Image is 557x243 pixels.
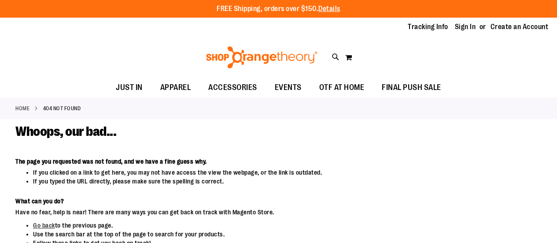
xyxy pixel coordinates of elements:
[43,105,81,112] strong: 404 Not Found
[205,46,319,68] img: Shop Orangetheory
[208,78,257,97] span: ACCESSORIES
[116,78,143,97] span: JUST IN
[15,105,30,112] a: Home
[15,157,432,166] dt: The page you requested was not found, and we have a fine guess why.
[310,78,373,98] a: OTF AT HOME
[408,22,448,32] a: Tracking Info
[318,5,340,13] a: Details
[33,177,432,186] li: If you typed the URL directly, please make sure the spelling is correct.
[275,78,302,97] span: EVENTS
[33,230,432,239] li: Use the search bar at the top of the page to search for your products.
[151,78,200,98] a: APPAREL
[15,208,432,217] dd: Have no fear, help is near! There are many ways you can get back on track with Magento Store.
[319,78,365,97] span: OTF AT HOME
[33,221,432,230] li: to the previous page.
[33,168,432,177] li: If you clicked on a link to get here, you may not have access the view the webpage, or the link i...
[491,22,549,32] a: Create an Account
[15,197,432,206] dt: What can you do?
[33,222,55,229] a: Go back
[266,78,310,98] a: EVENTS
[160,78,191,97] span: APPAREL
[373,78,450,98] a: FINAL PUSH SALE
[382,78,441,97] span: FINAL PUSH SALE
[107,78,151,98] a: JUST IN
[217,4,340,14] p: FREE Shipping, orders over $150.
[15,124,116,139] span: Whoops, our bad...
[199,78,266,98] a: ACCESSORIES
[455,22,476,32] a: Sign In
